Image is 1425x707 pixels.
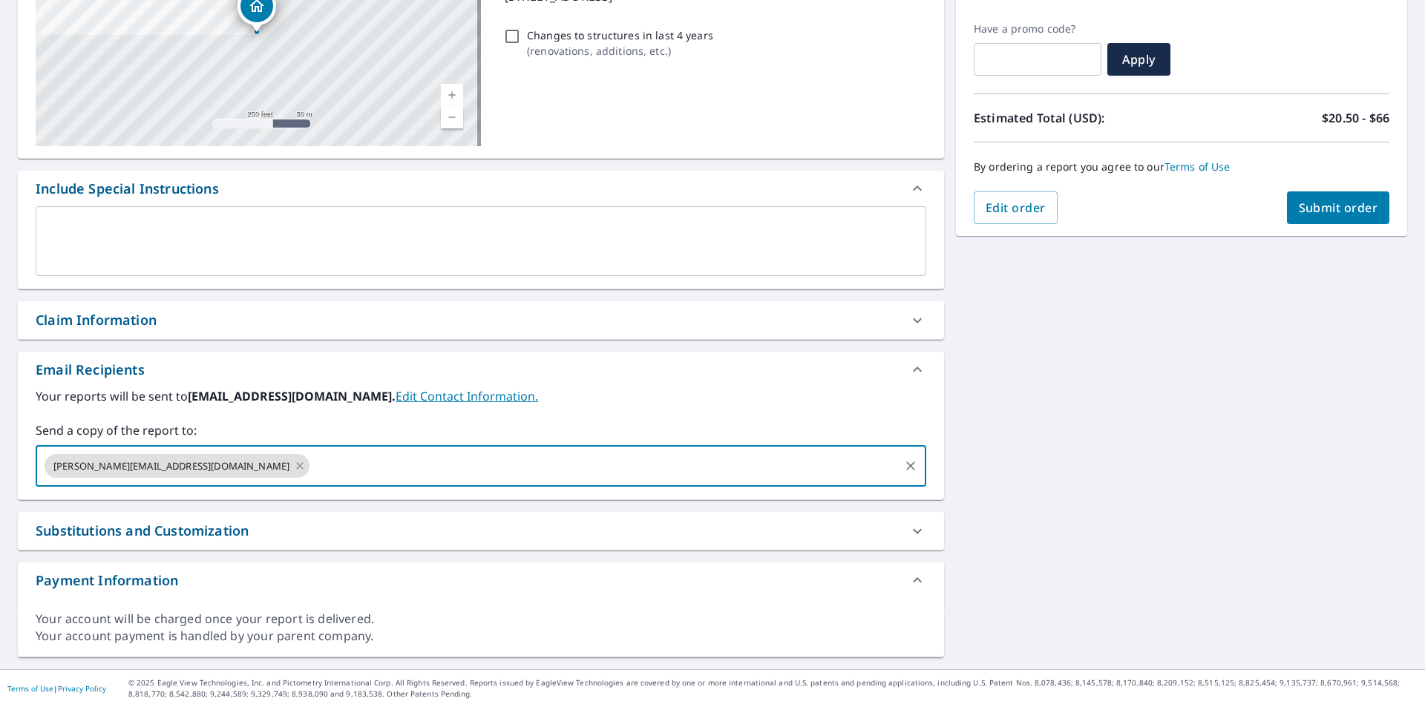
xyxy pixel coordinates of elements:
[1119,51,1159,68] span: Apply
[396,388,538,404] a: EditContactInfo
[36,179,219,199] div: Include Special Instructions
[128,677,1418,700] p: © 2025 Eagle View Technologies, Inc. and Pictometry International Corp. All Rights Reserved. Repo...
[1322,109,1389,127] p: $20.50 - $66
[1107,43,1170,76] button: Apply
[974,191,1058,224] button: Edit order
[36,421,926,439] label: Send a copy of the report to:
[18,512,944,550] div: Substitutions and Customization
[18,562,944,598] div: Payment Information
[900,456,921,476] button: Clear
[18,301,944,339] div: Claim Information
[7,683,53,694] a: Terms of Use
[58,683,106,694] a: Privacy Policy
[527,27,713,43] p: Changes to structures in last 4 years
[986,200,1046,216] span: Edit order
[18,352,944,387] div: Email Recipients
[974,109,1182,127] p: Estimated Total (USD):
[974,22,1101,36] label: Have a promo code?
[36,310,157,330] div: Claim Information
[36,570,178,591] div: Payment Information
[36,387,926,405] label: Your reports will be sent to
[441,106,463,128] a: Current Level 17, Zoom Out
[1164,160,1231,174] a: Terms of Use
[36,360,145,380] div: Email Recipients
[36,611,926,628] div: Your account will be charged once your report is delivered.
[45,454,309,478] div: [PERSON_NAME][EMAIL_ADDRESS][DOMAIN_NAME]
[36,521,249,541] div: Substitutions and Customization
[45,459,298,473] span: [PERSON_NAME][EMAIL_ADDRESS][DOMAIN_NAME]
[1299,200,1378,216] span: Submit order
[527,43,713,59] p: ( renovations, additions, etc. )
[1287,191,1390,224] button: Submit order
[7,684,106,693] p: |
[974,160,1389,174] p: By ordering a report you agree to our
[188,388,396,404] b: [EMAIL_ADDRESS][DOMAIN_NAME].
[36,628,926,645] div: Your account payment is handled by your parent company.
[18,171,944,206] div: Include Special Instructions
[441,84,463,106] a: Current Level 17, Zoom In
